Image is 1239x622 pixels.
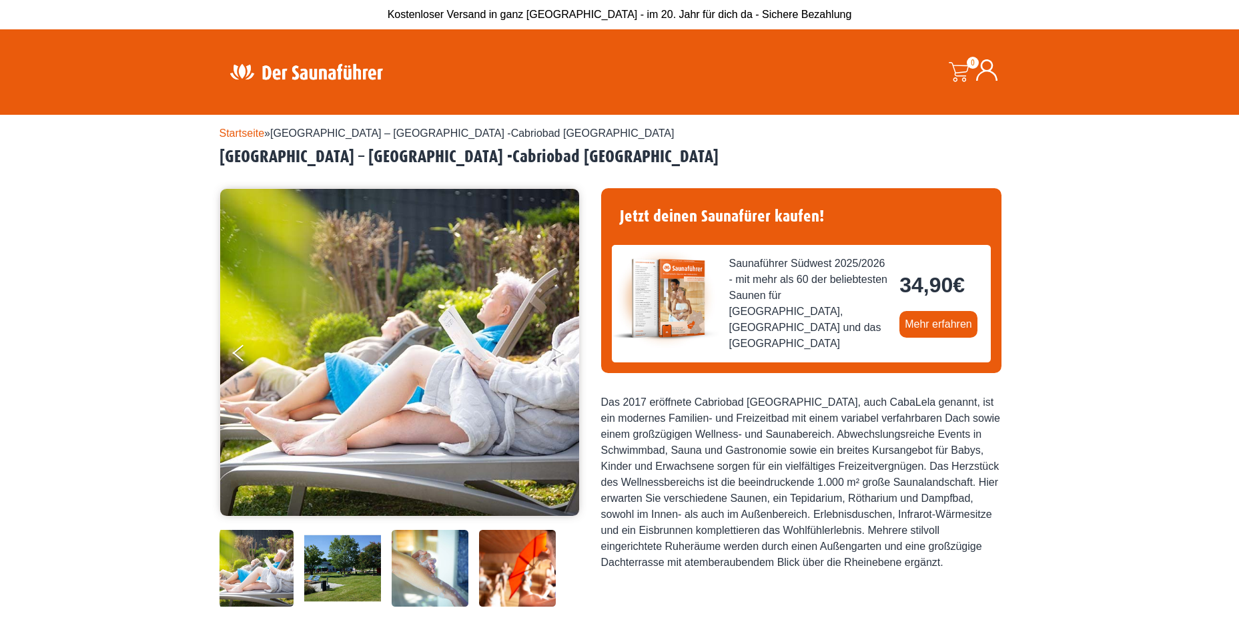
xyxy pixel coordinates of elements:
a: Mehr erfahren [899,311,977,338]
button: Previous [233,339,266,372]
h4: Jetzt deinen Saunafürer kaufen! [612,199,991,234]
span: Saunaführer Südwest 2025/2026 - mit mehr als 60 der beliebtesten Saunen für [GEOGRAPHIC_DATA], [G... [729,256,889,352]
a: Startseite [220,127,265,139]
span: € [953,273,965,297]
span: 0 [967,57,979,69]
img: der-saunafuehrer-2025-suedwest.jpg [612,245,719,352]
div: Das 2017 eröffnete Cabriobad [GEOGRAPHIC_DATA], auch CabaLela genannt, ist ein modernes Familien-... [601,394,1001,571]
bdi: 34,90 [899,273,965,297]
span: [GEOGRAPHIC_DATA] – [GEOGRAPHIC_DATA] -Cabriobad [GEOGRAPHIC_DATA] [270,127,674,139]
span: Kostenloser Versand in ganz [GEOGRAPHIC_DATA] - im 20. Jahr für dich da - Sichere Bezahlung [388,9,852,20]
span: » [220,127,675,139]
h2: [GEOGRAPHIC_DATA] – [GEOGRAPHIC_DATA] -Cabriobad [GEOGRAPHIC_DATA] [220,147,1020,168]
button: Next [550,339,584,372]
